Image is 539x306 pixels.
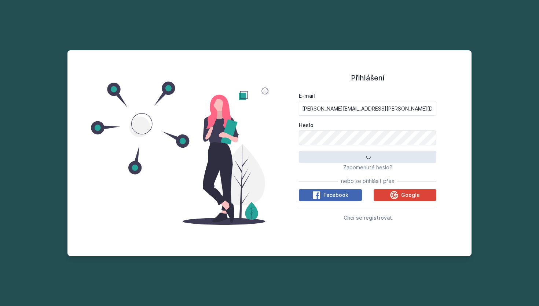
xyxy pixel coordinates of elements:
[343,164,392,170] span: Zapomenuté heslo?
[299,189,362,201] button: Facebook
[344,213,392,222] button: Chci se registrovat
[323,191,348,199] span: Facebook
[299,151,436,163] button: Přihlásit se
[299,122,436,129] label: Heslo
[299,92,436,100] label: E-mail
[341,177,394,185] span: nebo se přihlásit přes
[299,72,436,83] h1: Přihlášení
[344,215,392,221] span: Chci se registrovat
[299,101,436,116] input: Tvoje e-mailová adresa
[374,189,437,201] button: Google
[401,191,420,199] span: Google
